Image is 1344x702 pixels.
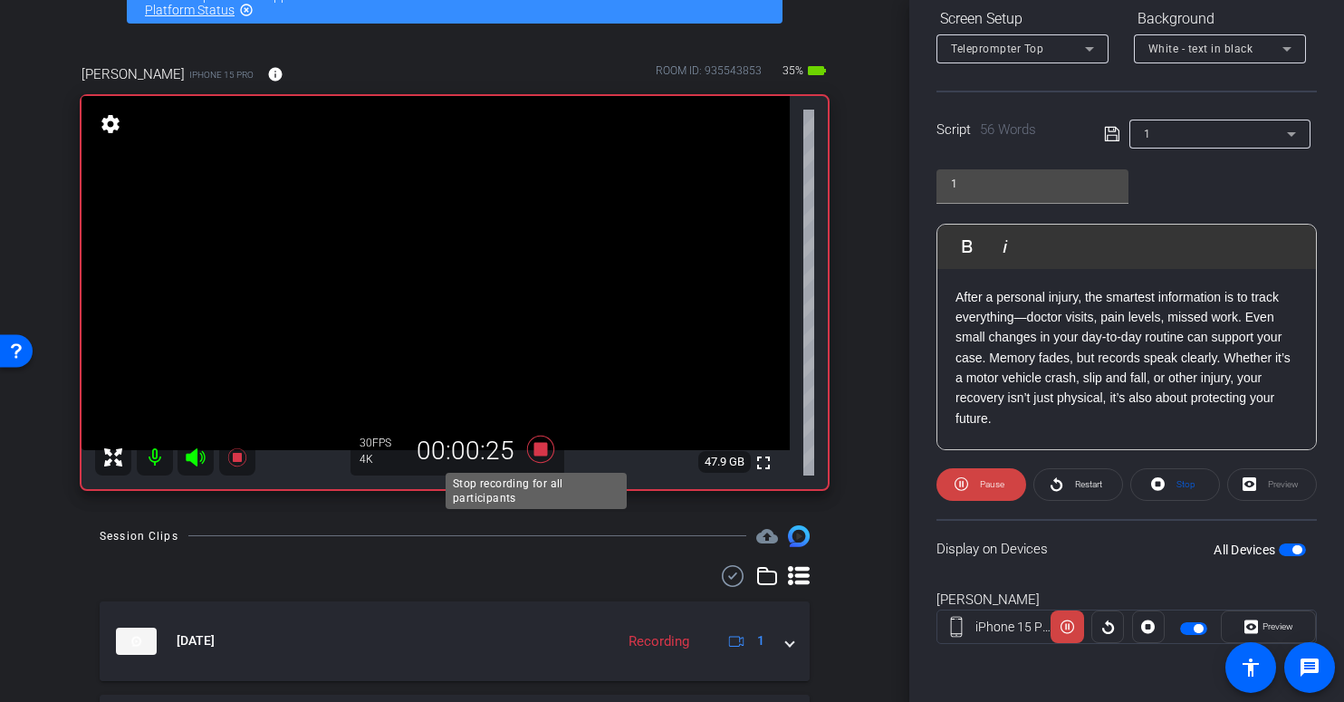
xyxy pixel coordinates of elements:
[1148,43,1253,55] span: White - text in black
[951,173,1114,195] input: Title
[955,287,1298,429] p: After a personal injury, the smartest information is to track everything—doctor visits, pain leve...
[177,631,215,650] span: [DATE]
[951,43,1043,55] span: Teleprompter Top
[980,479,1004,489] span: Pause
[1214,541,1279,559] label: All Devices
[98,113,123,135] mat-icon: settings
[656,63,762,89] div: ROOM ID: 935543853
[100,527,178,545] div: Session Clips
[936,468,1026,501] button: Pause
[788,525,810,547] img: Session clips
[1033,468,1123,501] button: Restart
[360,436,405,450] div: 30
[1130,468,1220,501] button: Stop
[619,631,698,652] div: Recording
[446,473,627,509] div: Stop recording for all participants
[756,525,778,547] span: Destinations for your clips
[145,3,235,17] a: Platform Status
[239,3,254,17] mat-icon: highlight_off
[360,452,405,466] div: 4K
[780,56,806,85] span: 35%
[753,452,774,474] mat-icon: fullscreen
[975,618,1051,637] div: iPhone 15 Pro
[405,436,526,466] div: 00:00:25
[1262,621,1293,631] span: Preview
[936,519,1317,578] div: Display on Devices
[82,64,185,84] span: [PERSON_NAME]
[1221,611,1316,643] button: Preview
[100,601,810,681] mat-expansion-panel-header: thumb-nail[DATE]Recording1
[936,4,1109,34] div: Screen Setup
[980,121,1036,138] span: 56 Words
[267,66,283,82] mat-icon: info
[1176,479,1195,489] span: Stop
[116,628,157,655] img: thumb-nail
[1144,128,1151,140] span: 1
[372,437,391,449] span: FPS
[698,451,751,473] span: 47.9 GB
[1075,479,1102,489] span: Restart
[1299,657,1320,678] mat-icon: message
[936,120,1079,140] div: Script
[1240,657,1262,678] mat-icon: accessibility
[936,590,1317,611] div: [PERSON_NAME]
[756,525,778,547] mat-icon: cloud_upload
[189,68,254,82] span: iPhone 15 Pro
[757,631,764,650] span: 1
[1134,4,1306,34] div: Background
[806,60,828,82] mat-icon: battery_std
